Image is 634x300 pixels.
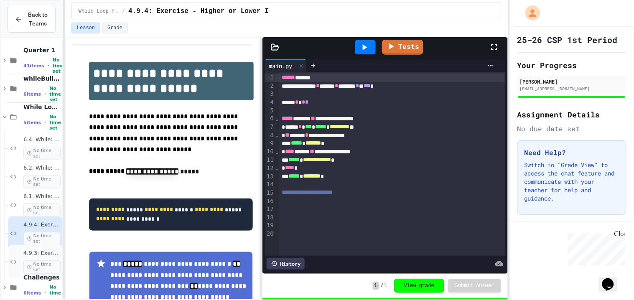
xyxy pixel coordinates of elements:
span: Challenges [23,274,61,281]
div: 16 [265,197,275,206]
div: 17 [265,205,275,214]
div: 19 [265,221,275,230]
div: 18 [265,214,275,222]
span: 4.9.4: Exercise - Higher or Lower I [23,221,61,229]
div: 13 [265,173,275,181]
a: Tests [382,40,423,55]
span: 4.9.3: Exercise - Target Sum [23,250,61,257]
div: No due date set [517,124,626,134]
div: 5 [265,107,275,115]
iframe: chat widget [599,267,626,292]
div: [PERSON_NAME] [520,78,624,85]
span: 6.2. While: Least divisor [23,165,61,172]
span: • [44,119,46,126]
div: 8 [265,131,275,140]
div: 12 [265,164,275,173]
iframe: chat widget [565,230,626,266]
span: Quarter 1 [23,46,61,54]
span: 41 items [23,63,44,69]
div: 2 [265,82,275,90]
h2: Your Progress [517,59,626,71]
span: No time set [49,114,61,131]
span: / [381,282,384,289]
h3: Need Help? [525,147,619,158]
span: 4.9.4: Exercise - Higher or Lower I [128,6,269,16]
span: No time set [53,57,64,74]
div: 15 [265,189,275,197]
div: [EMAIL_ADDRESS][DOMAIN_NAME] [520,86,624,92]
span: No time set [23,147,61,160]
div: 14 [265,181,275,189]
span: whileBuilding [23,75,61,82]
div: 11 [265,156,275,164]
div: 10 [265,147,275,156]
h1: 25-26 CSP 1st Period [517,34,618,46]
div: My Account [517,3,542,23]
div: 4 [265,98,275,107]
span: 6 items [23,290,41,296]
span: • [44,290,46,296]
span: No time set [23,203,61,217]
div: 20 [265,230,275,238]
span: Fold line [275,115,279,122]
div: Chat with us now!Close [3,3,58,53]
span: While Loop Projects [79,8,119,15]
span: Fold line [275,165,279,171]
span: No time set [23,260,61,274]
div: History [267,258,305,269]
span: 6.4. While: Jogging [23,136,61,143]
span: Fold line [275,132,279,138]
span: Fold line [275,148,279,155]
span: 6 items [23,92,41,97]
span: 6.1. While: List of squares [23,193,61,200]
span: • [44,91,46,97]
span: While Loop Projects [23,103,61,111]
button: Submit Answer [448,279,501,292]
button: View grade [394,279,444,293]
span: Submit Answer [455,282,494,289]
div: main.py [265,59,307,72]
span: No time set [23,175,61,188]
button: Back to Teams [8,6,56,33]
p: Switch to "Grade View" to access the chat feature and communicate with your teacher for help and ... [525,161,619,203]
h2: Assignment Details [517,109,626,120]
div: 1 [265,74,275,82]
span: • [48,62,49,69]
span: Back to Teams [27,10,48,28]
span: No time set [49,86,61,102]
span: 5 items [23,120,41,125]
span: 1 [373,282,379,290]
span: / [122,8,125,15]
button: Grade [102,23,128,33]
div: 9 [265,140,275,148]
div: 6 [265,114,275,123]
div: 3 [265,90,275,98]
span: No time set [23,232,61,245]
div: 7 [265,123,275,131]
span: 1 [384,282,387,289]
div: main.py [265,61,296,70]
button: Lesson [71,23,100,33]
